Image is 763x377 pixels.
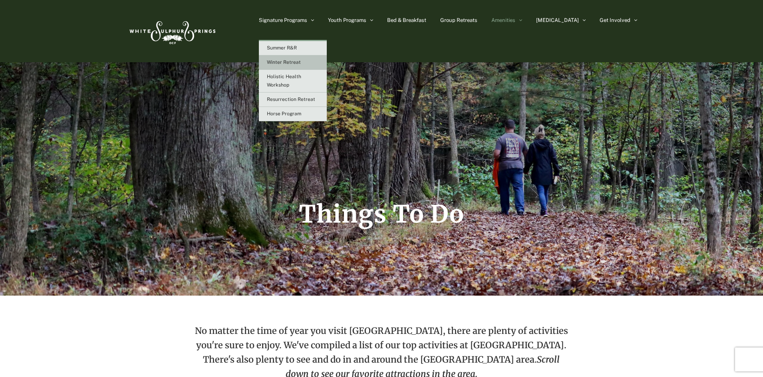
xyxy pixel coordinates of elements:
span: Holistic Health Workshop [267,74,301,88]
a: Resurrection Retreat [259,93,327,107]
span: [MEDICAL_DATA] [536,18,579,23]
a: Winter Retreat [259,55,327,70]
span: Amenities [491,18,515,23]
span: Signature Programs [259,18,307,23]
span: Things To Do [299,199,464,229]
span: Resurrection Retreat [267,97,315,102]
span: Winter Retreat [267,59,301,65]
a: Holistic Health Workshop [259,70,327,93]
span: Bed & Breakfast [387,18,426,23]
span: Get Involved [600,18,630,23]
a: Summer R&R [259,41,327,55]
span: Youth Programs [328,18,366,23]
span: Group Retreats [440,18,477,23]
span: Horse Program [267,111,301,116]
span: Summer R&R [267,45,297,51]
img: White Sulphur Springs Logo [126,12,218,50]
a: Horse Program [259,107,327,121]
